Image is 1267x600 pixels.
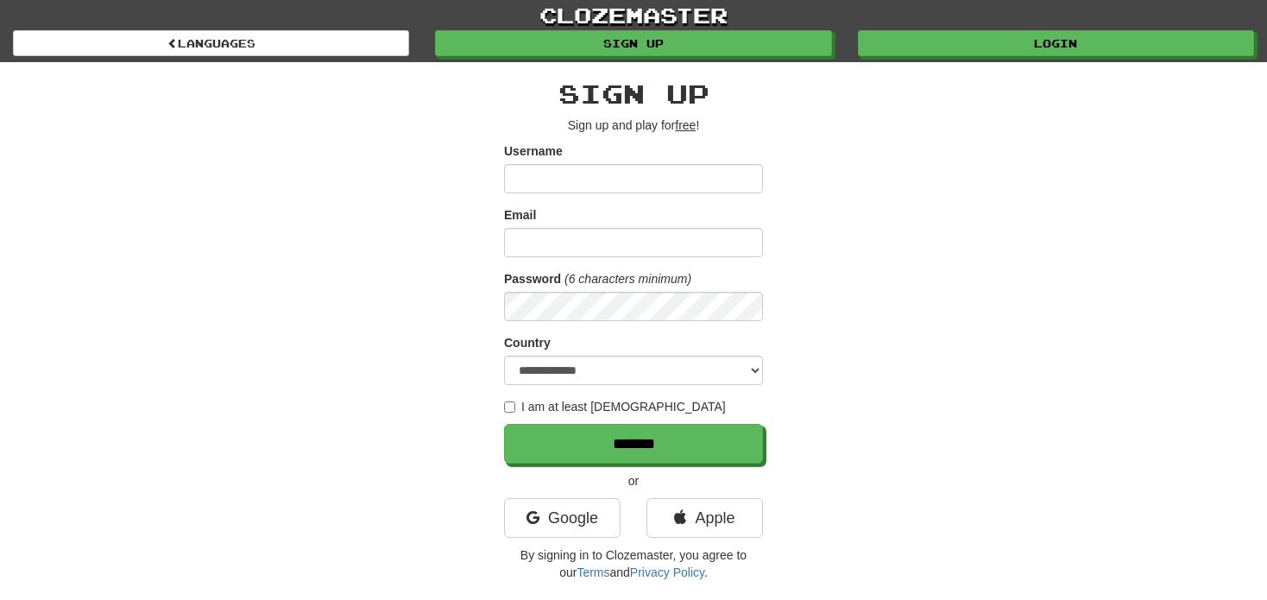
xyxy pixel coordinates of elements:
[504,142,563,160] label: Username
[13,30,409,56] a: Languages
[504,398,726,415] label: I am at least [DEMOGRAPHIC_DATA]
[504,334,551,351] label: Country
[504,270,561,287] label: Password
[858,30,1254,56] a: Login
[504,401,515,413] input: I am at least [DEMOGRAPHIC_DATA]
[504,206,536,224] label: Email
[577,565,609,579] a: Terms
[675,118,696,132] u: free
[646,498,763,538] a: Apple
[564,272,691,286] em: (6 characters minimum)
[504,117,763,134] p: Sign up and play for !
[504,79,763,108] h2: Sign up
[504,498,621,538] a: Google
[630,565,704,579] a: Privacy Policy
[504,546,763,581] p: By signing in to Clozemaster, you agree to our and .
[435,30,831,56] a: Sign up
[504,472,763,489] p: or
